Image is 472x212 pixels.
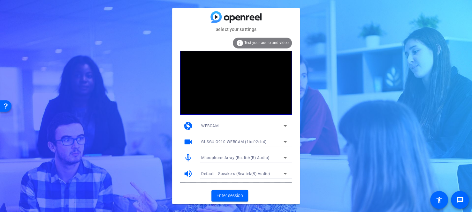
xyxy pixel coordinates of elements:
mat-icon: volume_up [183,169,193,179]
mat-icon: accessibility [435,196,443,204]
mat-icon: camera [183,121,193,131]
span: Enter session [217,192,243,199]
mat-icon: message [456,196,464,204]
span: Default - Speakers (Realtek(R) Audio) [201,172,270,176]
img: blue-gradient.svg [210,11,262,22]
mat-card-subtitle: Select your settings [172,26,300,33]
span: GUSGU G910 WEBCAM (1bcf:2cb4) [201,140,267,144]
span: Microphone Array (Realtek(R) Audio) [201,156,270,160]
mat-icon: info [236,39,244,47]
mat-icon: videocam [183,137,193,147]
span: WEBCAM [201,124,218,128]
mat-icon: mic_none [183,153,193,163]
span: Test your audio and video [244,40,289,45]
button: Enter session [211,190,248,201]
